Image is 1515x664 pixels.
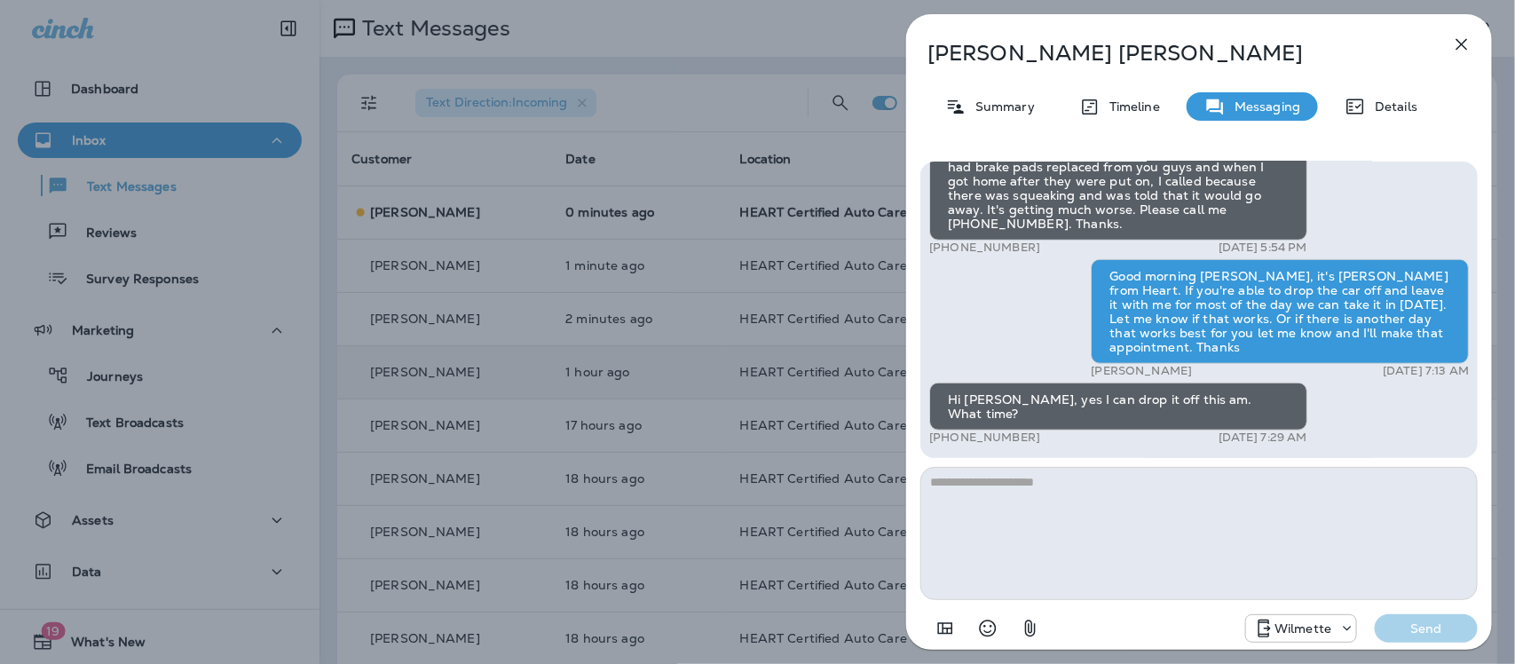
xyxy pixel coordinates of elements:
[1101,99,1160,114] p: Timeline
[1366,99,1417,114] p: Details
[970,611,1006,646] button: Select an emoji
[929,241,1040,255] p: [PHONE_NUMBER]
[1246,618,1356,639] div: +1 (847) 865-9557
[1091,259,1469,364] div: Good morning [PERSON_NAME], it's [PERSON_NAME] from Heart. If you're able to drop the car off and...
[927,611,963,646] button: Add in a premade template
[927,41,1412,66] p: [PERSON_NAME] [PERSON_NAME]
[1383,364,1469,378] p: [DATE] 7:13 AM
[929,431,1040,445] p: [PHONE_NUMBER]
[1274,621,1331,636] p: Wilmette
[967,99,1035,114] p: Summary
[1091,364,1192,378] p: [PERSON_NAME]
[929,383,1307,431] div: Hi [PERSON_NAME], yes I can drop it off this am. What time?
[929,122,1307,241] div: Hello, I just left a message that my brake pads are squeaking or there's something squeaking on m...
[1226,99,1300,114] p: Messaging
[1219,431,1307,445] p: [DATE] 7:29 AM
[1219,241,1307,255] p: [DATE] 5:54 PM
